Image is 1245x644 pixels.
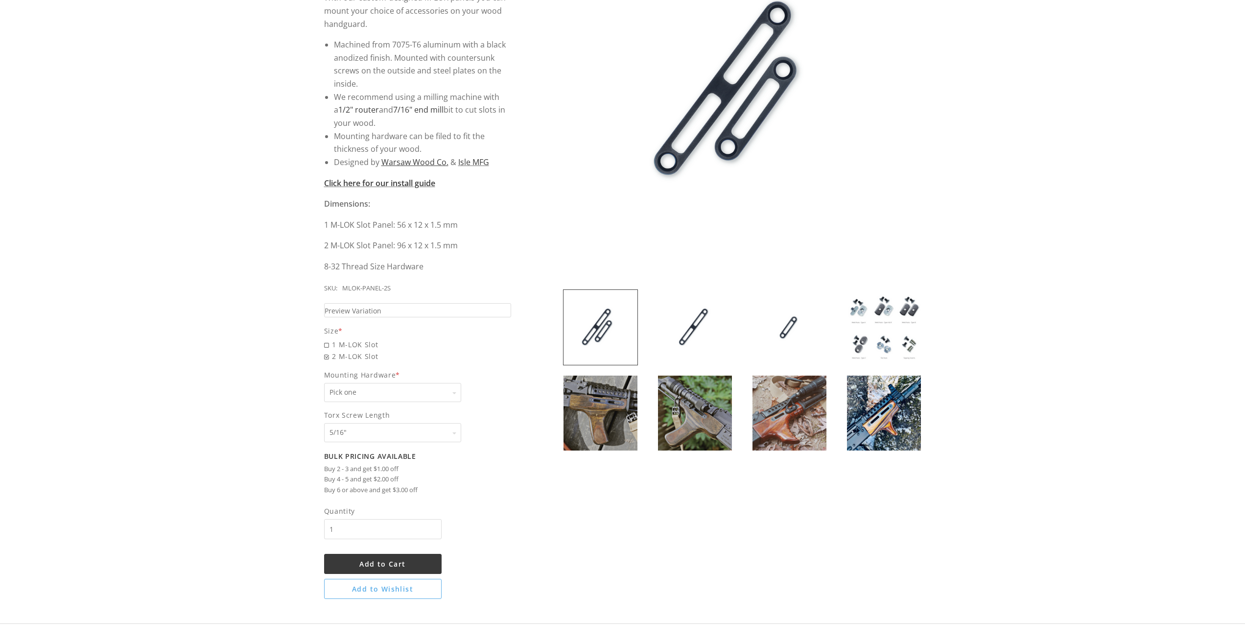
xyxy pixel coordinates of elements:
[324,474,512,485] li: Buy 4 - 5 and get $2.00 off
[847,290,921,365] img: DIY M-LOK Panel Inserts
[324,198,370,209] strong: Dimensions:
[324,423,461,442] select: Torx Screw Length
[324,351,512,362] span: 2 M-LOK Slot
[324,303,512,317] a: Preview Variation
[324,505,442,517] span: Quantity
[324,409,512,421] span: Torx Screw Length
[324,452,512,461] h2: Bulk Pricing Available
[752,290,826,365] img: DIY M-LOK Panel Inserts
[847,376,921,451] img: DIY M-LOK Panel Inserts
[564,290,637,365] img: DIY M-LOK Panel Inserts
[325,305,381,316] span: Preview Variation
[324,239,512,252] p: 2 M-LOK Slot Panel: 96 x 12 x 1.5 mm
[324,485,512,496] li: Buy 6 or above and get $3.00 off
[334,38,512,91] li: Machined from 7075-T6 aluminum with a black anodized finish. Mounted with countersunk screws on t...
[324,339,512,350] span: 1 M-LOK Slot
[752,376,826,451] img: DIY M-LOK Panel Inserts
[334,91,512,130] li: We recommend using a milling machine with a and bit to cut slots in your wood.
[324,519,442,539] input: Quantity
[324,325,512,336] div: Size
[324,283,337,294] div: SKU:
[324,464,512,475] li: Buy 2 - 3 and get $1.00 off
[324,260,512,273] p: 8-32 Thread Size Hardware
[458,157,489,167] a: Isle MFG
[658,376,732,451] img: DIY M-LOK Panel Inserts
[334,130,512,156] li: Mounting hardware can be filed to fit the thickness of your wood.
[342,283,391,294] div: MLOK-PANEL-2S
[334,156,512,169] li: Designed by &
[338,104,379,115] a: 1/2" router
[381,157,448,167] a: Warsaw Wood Co.
[658,290,732,365] img: DIY M-LOK Panel Inserts
[359,559,405,569] span: Add to Cart
[564,376,637,451] img: DIY M-LOK Panel Inserts
[324,383,461,402] select: Mounting Hardware*
[324,178,435,189] a: Click here for our install guide
[324,554,442,574] button: Add to Cart
[324,579,442,599] button: Add to Wishlist
[324,218,512,232] p: 1 M-LOK Slot Panel: 56 x 12 x 1.5 mm
[393,104,444,115] a: 7/16" end mill
[324,369,512,381] span: Mounting Hardware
